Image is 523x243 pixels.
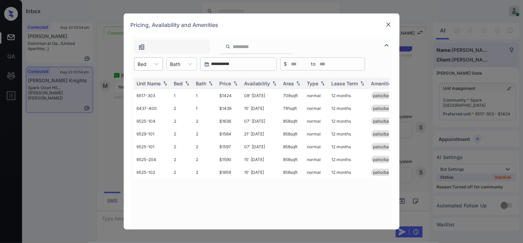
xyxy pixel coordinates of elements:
[134,166,171,179] td: 6525-102
[271,81,278,86] img: sorting
[373,131,400,137] span: patio/balcony
[373,144,400,149] span: patio/balcony
[217,128,242,140] td: $1584
[134,89,171,102] td: 6517-303
[196,81,207,86] div: Bath
[193,153,217,166] td: 2
[307,81,319,86] div: Type
[207,81,214,86] img: sorting
[332,81,358,86] div: Lease Term
[242,115,281,128] td: 07' [DATE]
[137,81,161,86] div: Unit Name
[304,128,329,140] td: normal
[373,106,400,111] span: patio/balcony
[242,153,281,166] td: 15' [DATE]
[329,128,369,140] td: 12 months
[329,140,369,153] td: 12 months
[171,115,193,128] td: 2
[193,128,217,140] td: 2
[217,153,242,166] td: $1590
[373,93,400,98] span: patio/balcony
[242,128,281,140] td: 21' [DATE]
[134,115,171,128] td: 6525-104
[373,170,400,175] span: patio/balcony
[171,153,193,166] td: 2
[329,89,369,102] td: 12 months
[217,166,242,179] td: $1659
[373,119,400,124] span: patio/balcony
[244,81,270,86] div: Availability
[134,102,171,115] td: 6437-400
[281,153,304,166] td: 858 sqft
[162,81,169,86] img: sorting
[371,81,394,86] div: Amenities
[225,44,231,50] img: icon-zuma
[284,60,287,68] span: $
[359,81,366,86] img: sorting
[193,115,217,128] td: 2
[242,140,281,153] td: 07' [DATE]
[281,140,304,153] td: 858 sqft
[329,115,369,128] td: 12 months
[283,81,294,86] div: Area
[242,166,281,179] td: 15' [DATE]
[304,140,329,153] td: normal
[281,102,304,115] td: 791 sqft
[329,102,369,115] td: 12 months
[193,166,217,179] td: 2
[304,89,329,102] td: normal
[217,115,242,128] td: $1638
[311,60,316,68] span: to
[281,115,304,128] td: 858 sqft
[134,153,171,166] td: 6525-204
[171,166,193,179] td: 2
[134,140,171,153] td: 6525-101
[193,89,217,102] td: 1
[304,153,329,166] td: normal
[193,102,217,115] td: 1
[242,89,281,102] td: 08' [DATE]
[373,157,400,162] span: patio/balcony
[329,166,369,179] td: 12 months
[193,140,217,153] td: 2
[171,128,193,140] td: 2
[138,44,145,50] img: icon-zuma
[304,166,329,179] td: normal
[295,81,302,86] img: sorting
[281,128,304,140] td: 858 sqft
[281,166,304,179] td: 858 sqft
[383,41,391,49] img: icon-zuma
[171,89,193,102] td: 1
[217,140,242,153] td: $1597
[329,153,369,166] td: 12 months
[217,102,242,115] td: $1439
[220,81,231,86] div: Price
[242,102,281,115] td: 15' [DATE]
[304,115,329,128] td: normal
[171,140,193,153] td: 2
[217,89,242,102] td: $1424
[319,81,326,86] img: sorting
[124,13,400,36] div: Pricing, Availability and Amenities
[232,81,239,86] img: sorting
[304,102,329,115] td: normal
[385,21,392,28] img: close
[134,128,171,140] td: 6529-101
[281,89,304,102] td: 708 sqft
[171,102,193,115] td: 2
[184,81,191,86] img: sorting
[174,81,183,86] div: Bed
